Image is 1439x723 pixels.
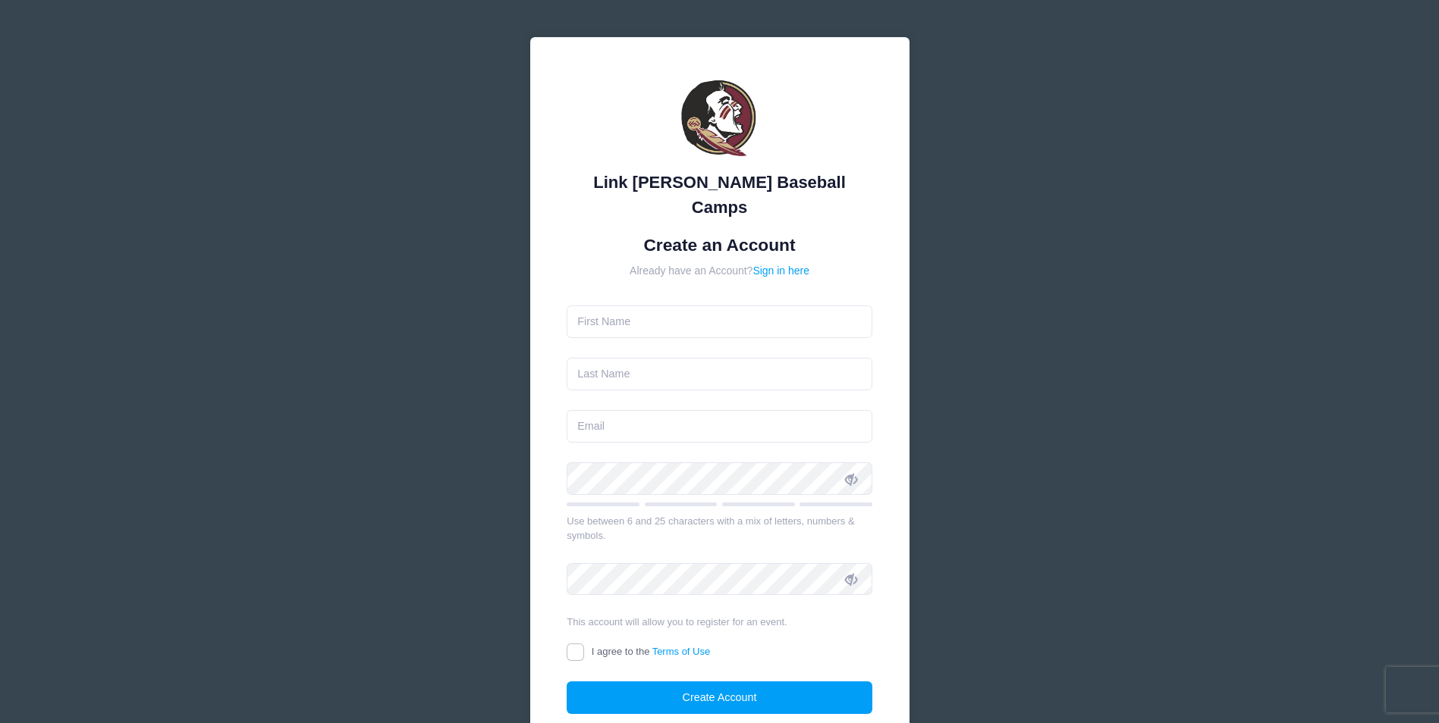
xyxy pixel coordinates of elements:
[652,646,711,657] a: Terms of Use
[567,263,872,279] div: Already have an Account?
[567,170,872,220] div: Link [PERSON_NAME] Baseball Camps
[567,615,872,630] div: This account will allow you to register for an event.
[567,643,584,661] input: I agree to theTerms of Use
[752,264,809,277] a: Sign in here
[567,681,872,714] button: Create Account
[674,74,765,165] img: Link Jarrett Baseball Camps
[567,410,872,443] input: Email
[567,358,872,390] input: Last Name
[567,514,872,543] div: Use between 6 and 25 characters with a mix of letters, numbers & symbols.
[567,305,872,338] input: First Name
[567,235,872,255] h1: Create an Account
[592,646,710,657] span: I agree to the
